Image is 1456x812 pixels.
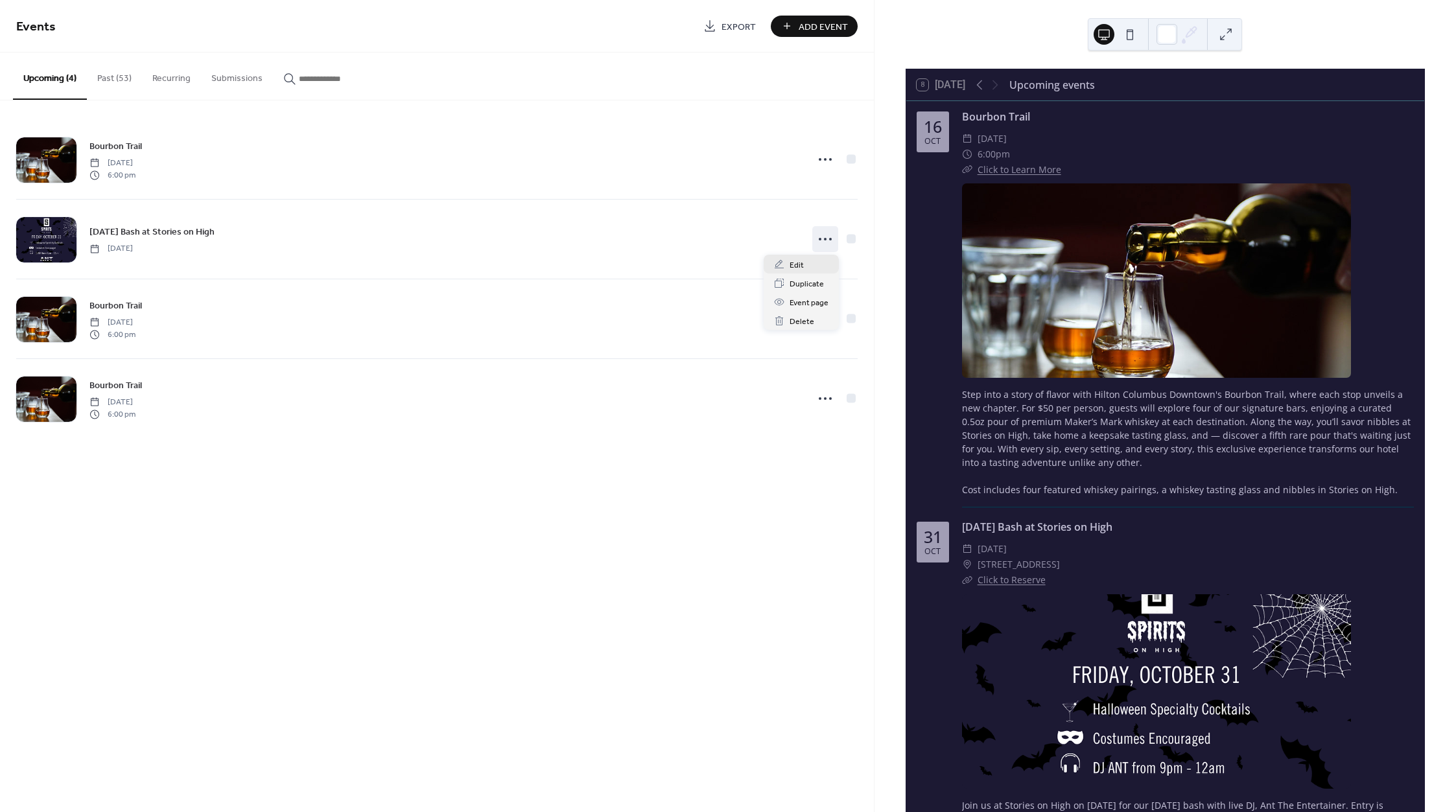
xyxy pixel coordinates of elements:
a: [DATE] Bash at Stories on High [962,520,1112,534]
button: Add Event [771,16,858,37]
div: 31 [924,529,942,545]
div: ​ [962,146,972,162]
div: ​ [962,541,972,557]
div: Upcoming events [1009,77,1095,93]
a: Click to Reserve [978,574,1046,586]
a: Bourbon Trail [89,378,142,393]
div: Oct [924,548,941,556]
span: [DATE] [978,541,1007,557]
span: Event page [790,296,828,310]
span: Export [722,20,756,34]
span: Delete [790,315,814,329]
span: 6:00 pm [89,329,135,340]
a: Export [694,16,766,37]
span: [DATE] [89,397,135,408]
span: Bourbon Trail [89,299,142,313]
a: Bourbon Trail [962,110,1030,124]
span: Bourbon Trail [89,140,142,154]
a: [DATE] Bash at Stories on High [89,224,215,239]
div: ​ [962,572,972,588]
span: [STREET_ADDRESS] [978,557,1060,572]
a: Bourbon Trail [89,139,142,154]
span: Duplicate [790,277,824,291]
span: [DATE] [89,243,133,255]
div: Oct [924,137,941,146]
div: ​ [962,131,972,146]
button: Past (53) [87,52,142,99]
span: Events [16,14,56,40]
span: 6:00 pm [89,169,135,181]
span: Add Event [799,20,848,34]
button: Submissions [201,52,273,99]
a: Bourbon Trail [89,298,142,313]
span: Edit [790,259,804,272]
a: Click to Learn More [978,163,1061,176]
span: [DATE] [89,317,135,329]
span: [DATE] [978,131,1007,146]
div: ​ [962,162,972,178]
span: [DATE] Bash at Stories on High [89,226,215,239]
div: ​ [962,557,972,572]
span: Bourbon Trail [89,379,142,393]
div: 16 [924,119,942,135]
button: Upcoming (4) [13,52,87,100]
button: Recurring [142,52,201,99]
div: Step into a story of flavor with Hilton Columbus Downtown's Bourbon Trail, where each stop unveil... [962,388,1414,496]
span: [DATE] [89,157,135,169]
span: 6:00 pm [89,408,135,420]
span: 6:00pm [978,146,1010,162]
